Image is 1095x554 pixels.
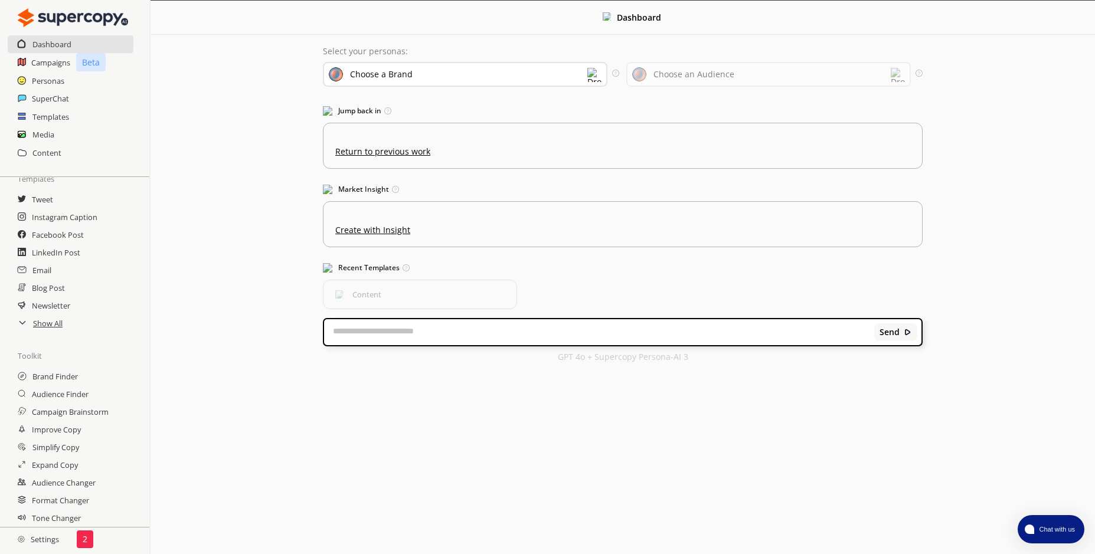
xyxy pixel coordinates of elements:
a: Blog Post [32,279,65,297]
img: Close [603,12,611,21]
img: Tooltip Icon [384,107,391,114]
b: Send [880,327,900,337]
img: Close [18,6,128,29]
img: Market Insight [323,185,332,194]
a: Campaigns [31,54,70,71]
a: Tweet [32,191,53,208]
a: Instagram Caption [32,208,97,226]
a: Campaign Brainstorm [32,403,109,421]
a: Facebook Post [32,226,84,244]
img: Tooltip Icon [403,264,410,271]
a: Email [32,261,51,279]
img: Tooltip Icon [916,70,923,77]
a: SuperChat [32,90,69,107]
button: atlas-launcher [1018,515,1084,543]
h3: Market Insight [323,181,923,198]
img: Tooltip Icon [392,186,399,193]
a: Media [32,126,54,143]
a: LinkedIn Post [32,244,80,261]
a: Newsletter [32,297,70,314]
img: Content [335,290,344,299]
h3: Jump back in [323,102,923,120]
button: ContentContent [323,280,517,309]
a: Expand Copy [32,456,78,474]
a: Templates [32,108,69,126]
p: 2 [83,535,87,544]
a: Dashboard [32,35,71,53]
img: Brand Icon [329,67,343,81]
div: Choose a Brand [350,70,413,79]
img: Popular Templates [323,263,332,273]
a: Personas [32,72,64,90]
a: Audience Finder [32,385,89,403]
a: Improve Copy [32,421,81,438]
img: Dropdown Icon [587,68,602,82]
u: Return to previous work [335,146,430,157]
u: Create with Insight [335,219,910,235]
a: Tone Changer [32,509,81,527]
p: Select your personas: [323,47,923,56]
img: Tooltip Icon [612,70,619,77]
h3: Recent Templates [323,259,923,277]
a: Brand Finder [32,368,78,385]
a: Simplify Copy [32,438,79,456]
img: Close [904,328,912,336]
p: GPT 4o + Supercopy Persona-AI 3 [558,352,688,362]
img: Audience Icon [632,67,646,81]
div: Choose an Audience [653,70,734,79]
img: Close [18,536,25,543]
a: Format Changer [32,491,89,509]
b: Dashboard [617,12,661,23]
img: Jump Back In [323,106,332,116]
a: Show All [33,314,63,332]
a: Content [32,144,61,162]
p: Beta [76,53,106,71]
span: Chat with us [1034,525,1077,534]
img: Dropdown Icon [891,68,905,82]
a: Audience Changer [32,474,96,491]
